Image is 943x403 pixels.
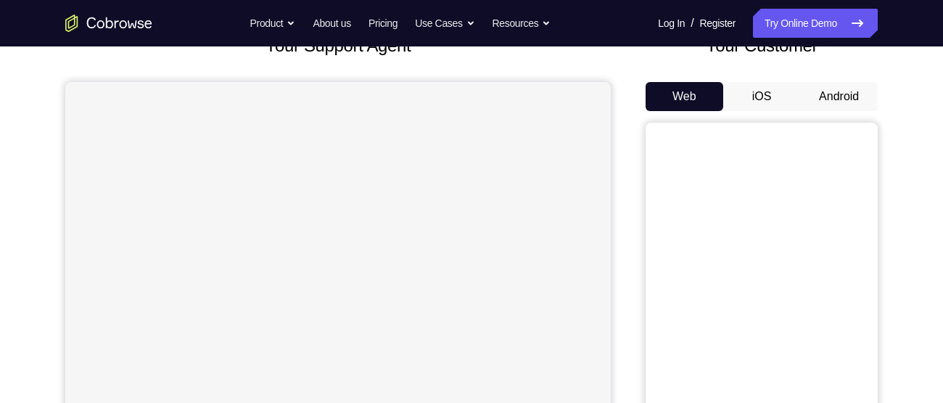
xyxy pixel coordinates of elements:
[65,15,152,32] a: Go to the home page
[658,9,685,38] a: Log In
[723,82,801,111] button: iOS
[368,9,398,38] a: Pricing
[646,82,723,111] button: Web
[753,9,878,38] a: Try Online Demo
[313,9,350,38] a: About us
[250,9,296,38] button: Product
[700,9,736,38] a: Register
[415,9,474,38] button: Use Cases
[493,9,551,38] button: Resources
[800,82,878,111] button: Android
[691,15,693,32] span: /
